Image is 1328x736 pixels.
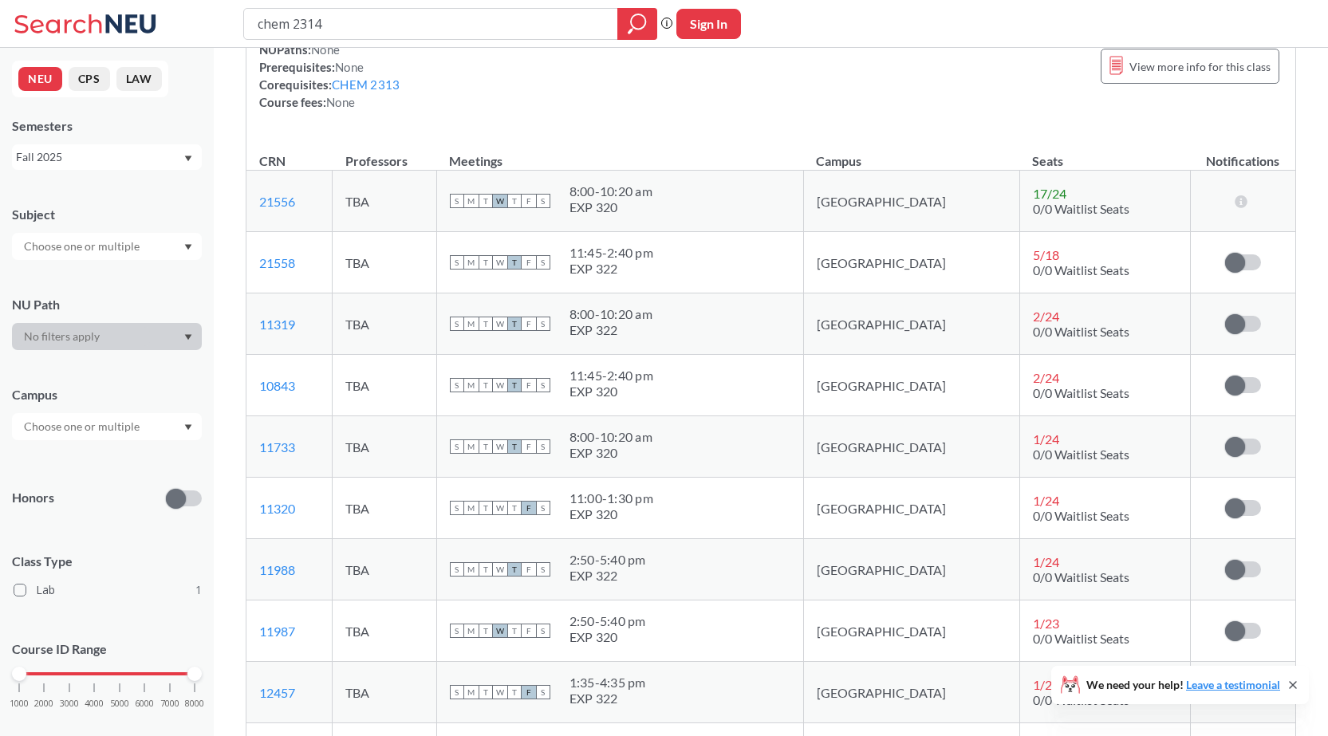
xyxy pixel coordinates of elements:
div: Fall 2025Dropdown arrow [12,144,202,170]
span: S [536,439,550,454]
span: T [507,685,522,699]
div: Dropdown arrow [12,323,202,350]
div: Dropdown arrow [12,233,202,260]
span: 2 / 24 [1033,309,1059,324]
span: S [450,317,464,331]
div: NUPaths: Prerequisites: Corequisites: Course fees: [259,41,400,111]
div: 2:50 - 5:40 pm [569,552,646,568]
span: S [536,685,550,699]
span: F [522,501,536,515]
div: EXP 320 [569,384,653,399]
td: [GEOGRAPHIC_DATA] [803,171,1019,232]
a: Leave a testimonial [1186,678,1280,691]
span: 0/0 Waitlist Seats [1033,385,1129,400]
svg: magnifying glass [628,13,647,35]
div: EXP 320 [569,506,653,522]
input: Choose one or multiple [16,237,150,256]
th: Notifications [1190,136,1295,171]
span: 1 / 24 [1033,431,1059,447]
span: 5000 [110,699,129,708]
td: [GEOGRAPHIC_DATA] [803,355,1019,416]
span: 1 [195,581,202,599]
th: Professors [333,136,437,171]
span: T [507,255,522,270]
a: 11987 [259,624,295,639]
svg: Dropdown arrow [184,334,192,340]
span: None [311,42,340,57]
span: 0/0 Waitlist Seats [1033,569,1129,584]
span: T [479,624,493,638]
td: [GEOGRAPHIC_DATA] [803,293,1019,355]
span: We need your help! [1086,679,1280,691]
span: T [507,501,522,515]
span: S [536,317,550,331]
th: Campus [803,136,1019,171]
span: W [493,501,507,515]
div: EXP 322 [569,261,653,277]
span: S [536,255,550,270]
span: T [479,378,493,392]
button: NEU [18,67,62,91]
td: [GEOGRAPHIC_DATA] [803,662,1019,723]
span: W [493,562,507,577]
span: T [507,317,522,331]
span: W [493,685,507,699]
svg: Dropdown arrow [184,155,192,162]
span: S [536,194,550,208]
span: 0/0 Waitlist Seats [1033,262,1129,277]
span: S [450,685,464,699]
div: Subject [12,206,202,223]
div: 2:50 - 5:40 pm [569,613,646,629]
input: Class, professor, course number, "phrase" [256,10,606,37]
td: [GEOGRAPHIC_DATA] [803,600,1019,662]
span: 0/0 Waitlist Seats [1033,201,1129,216]
span: W [493,378,507,392]
span: F [522,255,536,270]
button: Sign In [676,9,741,39]
div: EXP 320 [569,445,652,461]
span: W [493,624,507,638]
span: 4000 [85,699,104,708]
a: 11988 [259,562,295,577]
span: 2 / 24 [1033,370,1059,385]
span: 0/0 Waitlist Seats [1033,447,1129,462]
span: W [493,255,507,270]
a: 12457 [259,685,295,700]
span: T [507,439,522,454]
div: EXP 322 [569,568,646,584]
span: T [507,378,522,392]
a: 11320 [259,501,295,516]
span: S [450,624,464,638]
span: F [522,194,536,208]
svg: Dropdown arrow [184,244,192,250]
td: TBA [333,416,437,478]
span: S [536,378,550,392]
div: 11:45 - 2:40 pm [569,245,653,261]
div: EXP 320 [569,629,646,645]
span: T [479,439,493,454]
div: 11:00 - 1:30 pm [569,490,653,506]
span: 2000 [34,699,53,708]
th: Meetings [436,136,803,171]
span: None [335,60,364,74]
span: T [479,562,493,577]
span: S [450,194,464,208]
span: S [536,624,550,638]
input: Choose one or multiple [16,417,150,436]
span: T [479,194,493,208]
div: Fall 2025 [16,148,183,166]
th: Seats [1019,136,1190,171]
div: magnifying glass [617,8,657,40]
span: F [522,378,536,392]
p: Honors [12,489,54,507]
span: 1 / 23 [1033,616,1059,631]
span: 6000 [135,699,154,708]
span: 7000 [160,699,179,708]
div: Campus [12,386,202,403]
p: Course ID Range [12,640,202,659]
span: 0/0 Waitlist Seats [1033,631,1129,646]
div: Dropdown arrow [12,413,202,440]
td: TBA [333,600,437,662]
td: TBA [333,232,437,293]
a: 21558 [259,255,295,270]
